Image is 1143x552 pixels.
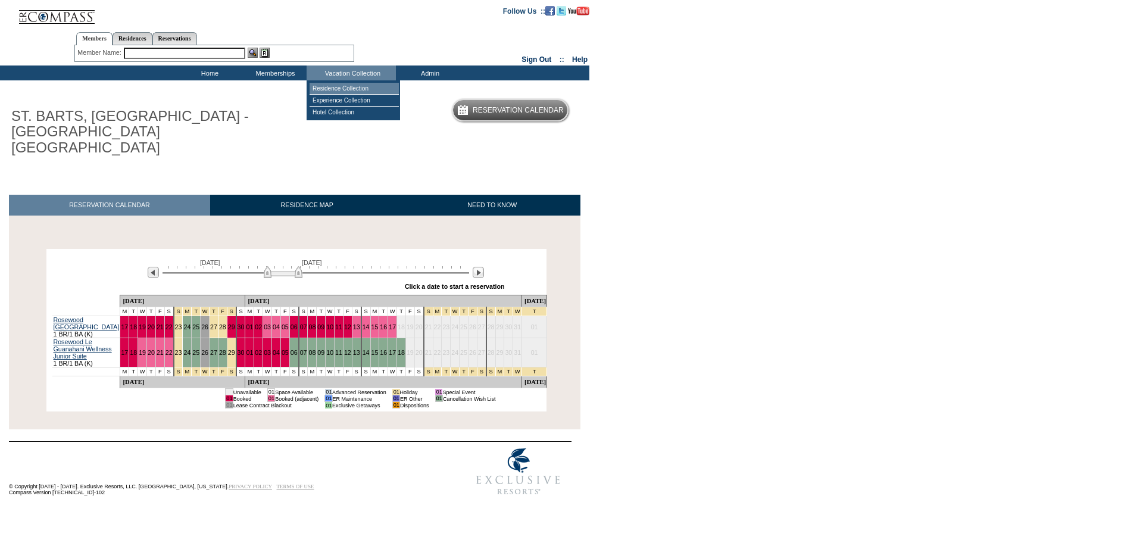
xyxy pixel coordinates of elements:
[326,349,333,356] a: 10
[568,7,589,15] img: Subscribe to our YouTube Channel
[152,32,197,45] a: Reservations
[273,323,280,330] a: 04
[291,349,298,356] a: 06
[289,307,298,316] td: S
[210,367,218,376] td: Thanksgiving
[233,389,261,395] td: Unavailable
[245,295,522,307] td: [DATE]
[392,389,399,395] td: 01
[273,349,280,356] a: 04
[397,367,406,376] td: T
[282,349,289,356] a: 05
[248,48,258,58] img: View
[388,367,397,376] td: W
[272,367,281,376] td: T
[513,307,522,316] td: New Year's
[522,367,547,376] td: New Year's
[201,323,208,330] a: 26
[352,307,361,316] td: S
[343,307,352,316] td: F
[361,307,370,316] td: S
[522,316,547,338] td: 01
[477,316,486,338] td: 27
[183,307,192,316] td: Thanksgiving
[157,349,164,356] a: 21
[405,367,414,376] td: F
[486,316,495,338] td: 28
[332,389,386,395] td: Advanced Reservation
[344,349,351,356] a: 12
[130,349,137,356] a: 18
[344,323,351,330] a: 12
[400,395,429,402] td: ER Other
[308,323,316,330] a: 08
[120,295,245,307] td: [DATE]
[201,349,208,356] a: 26
[218,367,227,376] td: Thanksgiving
[192,367,201,376] td: Thanksgiving
[380,349,387,356] a: 16
[267,395,274,402] td: 01
[405,316,414,338] td: 19
[353,323,360,330] a: 13
[442,367,451,376] td: Christmas
[335,323,342,330] a: 11
[174,338,183,367] td: 23
[165,323,173,330] a: 22
[226,389,233,395] td: 01
[435,389,442,395] td: 01
[121,349,128,356] a: 17
[468,307,477,316] td: Christmas
[300,323,307,330] a: 07
[183,323,190,330] a: 24
[148,349,155,356] a: 20
[229,484,272,489] a: PRIVACY POLICY
[370,307,379,316] td: M
[442,389,495,395] td: Special Event
[236,367,245,376] td: S
[238,323,245,330] a: 30
[310,107,399,118] td: Hotel Collection
[392,395,399,402] td: 01
[201,367,210,376] td: Thanksgiving
[174,367,183,376] td: Thanksgiving
[473,107,564,114] h5: Reservation Calendar
[299,367,308,376] td: S
[291,323,298,330] a: 06
[363,323,370,330] a: 14
[504,367,513,376] td: New Year's
[192,307,201,316] td: Thanksgiving
[352,367,361,376] td: S
[468,338,477,367] td: 26
[147,307,156,316] td: T
[397,307,406,316] td: T
[308,349,316,356] a: 08
[460,307,469,316] td: Christmas
[174,307,183,316] td: Thanksgiving
[54,338,112,360] a: Rosewood Le Guanahani Wellness Junior Suite
[370,367,379,376] td: M
[560,55,564,64] span: ::
[139,349,146,356] a: 19
[414,338,423,367] td: 20
[477,367,486,376] td: Christmas
[210,195,404,216] a: RESIDENCE MAP
[325,389,332,395] td: 01
[245,376,522,388] td: [DATE]
[76,32,113,45] a: Members
[460,316,469,338] td: 25
[289,367,298,376] td: S
[495,367,504,376] td: New Year's
[310,95,399,107] td: Experience Collection
[192,349,199,356] a: 25
[148,267,159,278] img: Previous
[307,66,396,80] td: Vacation Collection
[433,367,442,376] td: Christmas
[282,323,289,330] a: 05
[379,367,388,376] td: T
[513,367,522,376] td: New Year's
[233,402,318,408] td: Lease Contract Blackout
[405,283,505,290] div: Click a date to start a reservation
[414,316,423,338] td: 20
[442,395,495,402] td: Cancellation Wish List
